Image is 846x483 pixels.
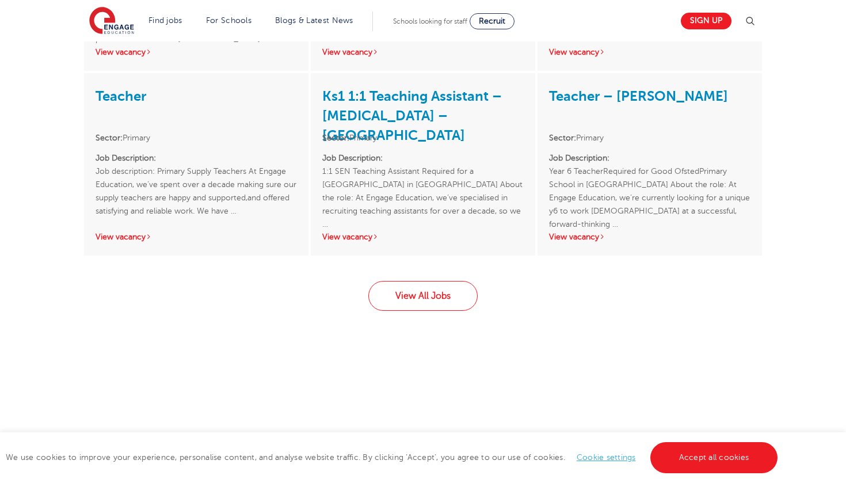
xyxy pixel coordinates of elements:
a: For Schools [206,16,251,25]
strong: Sector: [96,134,123,142]
strong: Job Description: [96,154,156,162]
img: Engage Education [89,7,134,36]
a: Blogs & Latest News [275,16,353,25]
li: Primary [549,131,750,144]
a: View vacancy [322,48,379,56]
strong: Sector: [549,134,576,142]
a: Sign up [681,13,731,29]
strong: Job Description: [322,154,383,162]
a: Recruit [470,13,515,29]
a: View vacancy [96,233,152,241]
li: Primary [322,131,524,144]
strong: Sector: [322,134,349,142]
a: Teacher – [PERSON_NAME] [549,88,728,104]
span: We use cookies to improve your experience, personalise content, and analyse website traffic. By c... [6,453,780,462]
a: Find jobs [148,16,182,25]
a: View vacancy [549,48,605,56]
p: Job description: Primary Supply Teachers At Engage Education, we’ve spent over a decade making su... [96,151,297,218]
span: Recruit [479,17,505,25]
p: Year 6 TeacherRequired for Good OfstedPrimary School in [GEOGRAPHIC_DATA] About the role: At Enga... [549,151,750,218]
a: View vacancy [96,48,152,56]
strong: Job Description: [549,154,609,162]
li: Primary [96,131,297,144]
a: Cookie settings [577,453,636,462]
a: Accept all cookies [650,442,778,473]
p: 1:1 SEN Teaching Assistant Required for a [GEOGRAPHIC_DATA] in [GEOGRAPHIC_DATA] About the role: ... [322,151,524,218]
a: Teacher [96,88,146,104]
span: Schools looking for staff [393,17,467,25]
a: Ks1 1:1 Teaching Assistant – [MEDICAL_DATA] – [GEOGRAPHIC_DATA] [322,88,502,143]
a: View vacancy [549,233,605,241]
h3: Job search by location [83,406,764,454]
a: View vacancy [322,233,379,241]
a: View All Jobs [368,281,478,311]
